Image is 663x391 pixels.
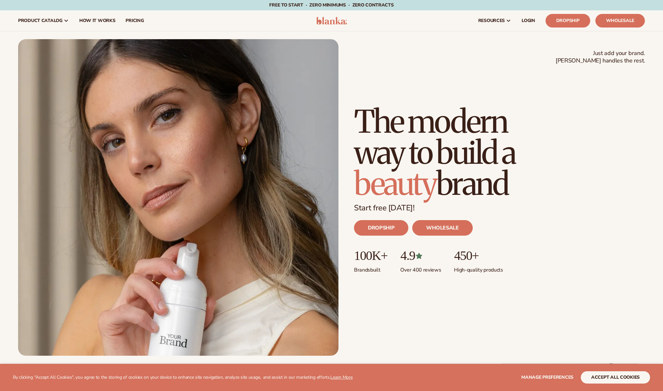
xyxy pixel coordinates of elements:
[522,18,535,23] span: LOGIN
[120,10,149,31] a: pricing
[354,263,387,274] p: Brands built
[79,18,116,23] span: How It Works
[454,249,503,263] p: 450+
[18,39,338,356] img: Blanka hero private label beauty Female holding tanning mousse
[412,220,472,236] a: WHOLESALE
[516,10,540,31] a: LOGIN
[13,375,353,380] p: By clicking "Accept All Cookies", you agree to the storing of cookies on your device to enhance s...
[454,263,503,274] p: High-quality products
[400,249,441,263] p: 4.9
[354,106,561,199] h1: The modern way to build a brand
[316,17,347,25] img: logo
[521,374,573,380] span: Manage preferences
[354,220,408,236] a: DROPSHIP
[595,14,645,28] a: Wholesale
[581,371,650,384] button: accept all cookies
[473,10,516,31] a: resources
[18,18,62,23] span: product catalog
[354,249,387,263] p: 100K+
[521,371,573,384] button: Manage preferences
[269,2,393,8] span: Free to start · ZERO minimums · ZERO contracts
[126,18,144,23] span: pricing
[330,374,352,380] a: Learn More
[13,10,74,31] a: product catalog
[354,203,645,213] p: Start free [DATE]!
[74,10,121,31] a: How It Works
[400,263,441,274] p: Over 400 reviews
[556,50,645,65] span: Just add your brand. [PERSON_NAME] handles the rest.
[478,18,505,23] span: resources
[546,14,590,28] a: Dropship
[354,164,436,203] span: beauty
